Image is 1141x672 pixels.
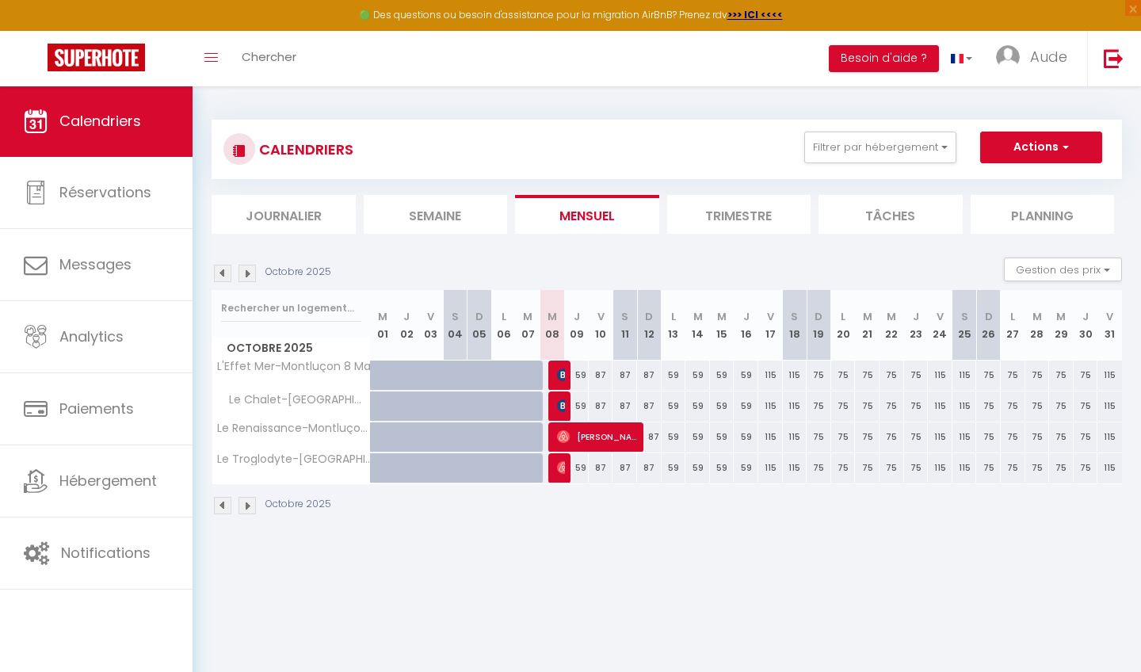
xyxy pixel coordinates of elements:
[378,309,387,324] abbr: M
[717,309,727,324] abbr: M
[976,290,1001,361] th: 26
[221,294,361,323] input: Rechercher un logement...
[515,195,659,234] li: Mensuel
[212,195,356,234] li: Journalier
[265,497,331,512] p: Octobre 2025
[783,422,807,452] div: 115
[1010,309,1015,324] abbr: L
[855,422,880,452] div: 75
[574,309,580,324] abbr: J
[419,290,444,361] th: 03
[937,309,944,324] abbr: V
[1106,309,1113,324] abbr: V
[734,290,758,361] th: 16
[1097,290,1122,361] th: 31
[815,309,822,324] abbr: D
[767,309,774,324] abbr: V
[557,422,639,452] span: [PERSON_NAME]
[976,391,1001,421] div: 75
[1097,391,1122,421] div: 115
[564,391,589,421] div: 59
[971,195,1115,234] li: Planning
[1104,48,1124,68] img: logout
[242,48,296,65] span: Chercher
[913,309,919,324] abbr: J
[671,309,676,324] abbr: L
[693,309,703,324] abbr: M
[831,290,856,361] th: 20
[1049,453,1074,483] div: 75
[637,290,662,361] th: 12
[612,391,637,421] div: 87
[589,361,613,390] div: 87
[952,290,977,361] th: 25
[59,111,141,131] span: Calendriers
[710,422,735,452] div: 59
[928,422,952,452] div: 115
[880,361,904,390] div: 75
[880,391,904,421] div: 75
[952,422,977,452] div: 115
[1049,391,1074,421] div: 75
[855,361,880,390] div: 75
[928,453,952,483] div: 115
[557,391,565,421] span: [PERSON_NAME]
[831,361,856,390] div: 75
[819,195,963,234] li: Tâches
[710,290,735,361] th: 15
[443,290,467,361] th: 04
[710,361,735,390] div: 59
[996,45,1020,69] img: ...
[1097,361,1122,390] div: 115
[685,422,710,452] div: 59
[976,453,1001,483] div: 75
[758,422,783,452] div: 115
[841,309,845,324] abbr: L
[710,453,735,483] div: 59
[831,391,856,421] div: 75
[734,453,758,483] div: 59
[1082,309,1089,324] abbr: J
[1074,290,1098,361] th: 30
[1025,453,1050,483] div: 75
[662,422,686,452] div: 59
[667,195,811,234] li: Trimestre
[255,132,353,167] h3: CALENDRIERS
[612,290,637,361] th: 11
[904,361,929,390] div: 75
[564,453,589,483] div: 59
[758,453,783,483] div: 115
[215,361,373,372] span: L'Effet Mer-Montluçon 8 Mai
[791,309,798,324] abbr: S
[589,290,613,361] th: 10
[783,453,807,483] div: 115
[734,391,758,421] div: 59
[727,8,783,21] strong: >>> ICI <<<<
[758,361,783,390] div: 115
[564,290,589,361] th: 09
[1001,290,1025,361] th: 27
[637,422,662,452] div: 87
[1074,391,1098,421] div: 75
[48,44,145,71] img: Super Booking
[807,290,831,361] th: 19
[1097,453,1122,483] div: 115
[976,422,1001,452] div: 75
[855,391,880,421] div: 75
[59,399,134,418] span: Paiements
[215,391,373,409] span: Le Chalet-[GEOGRAPHIC_DATA] 8 Mai
[783,290,807,361] th: 18
[807,361,831,390] div: 75
[1001,453,1025,483] div: 75
[637,391,662,421] div: 87
[1049,290,1074,361] th: 29
[212,337,370,360] span: Octobre 2025
[904,391,929,421] div: 75
[863,309,872,324] abbr: M
[807,391,831,421] div: 75
[1030,47,1067,67] span: Aude
[985,309,993,324] abbr: D
[1025,422,1050,452] div: 75
[516,290,540,361] th: 07
[1032,309,1042,324] abbr: M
